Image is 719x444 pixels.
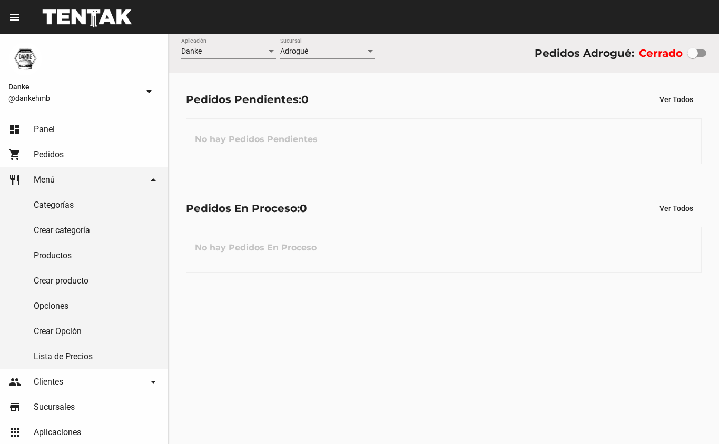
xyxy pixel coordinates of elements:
[8,426,21,439] mat-icon: apps
[8,42,42,76] img: 1d4517d0-56da-456b-81f5-6111ccf01445.png
[8,123,21,136] mat-icon: dashboard
[301,93,309,106] span: 0
[8,376,21,388] mat-icon: people
[280,47,308,55] span: Adrogué
[8,174,21,186] mat-icon: restaurant
[147,174,160,186] mat-icon: arrow_drop_down
[186,91,309,108] div: Pedidos Pendientes:
[34,124,55,135] span: Panel
[8,401,21,413] mat-icon: store
[651,90,702,109] button: Ver Todos
[639,45,683,62] label: Cerrado
[535,45,634,62] div: Pedidos Adrogué:
[143,85,155,98] mat-icon: arrow_drop_down
[186,124,326,155] h3: No hay Pedidos Pendientes
[659,204,693,213] span: Ver Todos
[34,149,64,160] span: Pedidos
[34,377,63,387] span: Clientes
[186,232,325,264] h3: No hay Pedidos En Proceso
[34,175,55,185] span: Menú
[675,402,708,433] iframe: chat widget
[186,200,307,217] div: Pedidos En Proceso:
[659,95,693,104] span: Ver Todos
[8,148,21,161] mat-icon: shopping_cart
[300,202,307,215] span: 0
[651,199,702,218] button: Ver Todos
[8,11,21,24] mat-icon: menu
[147,376,160,388] mat-icon: arrow_drop_down
[34,402,75,412] span: Sucursales
[34,427,81,438] span: Aplicaciones
[8,80,139,93] span: Danke
[8,93,139,104] span: @dankehmb
[181,47,202,55] span: Danke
